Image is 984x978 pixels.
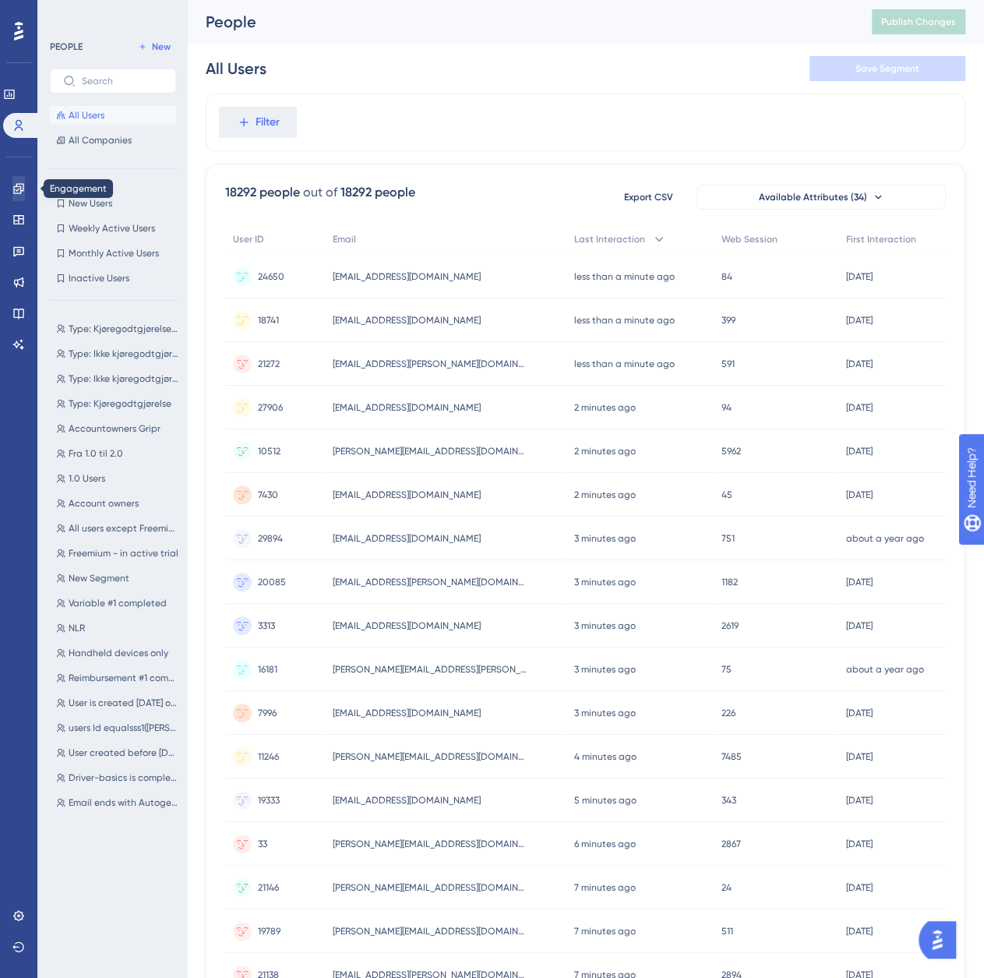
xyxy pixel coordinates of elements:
[721,925,733,937] span: 511
[69,247,159,260] span: Monthly Active Users
[333,270,481,283] span: [EMAIL_ADDRESS][DOMAIN_NAME]
[219,107,297,138] button: Filter
[333,620,481,632] span: [EMAIL_ADDRESS][DOMAIN_NAME]
[50,519,185,538] button: All users except Freemium
[50,131,176,150] button: All Companies
[846,271,873,282] time: [DATE]
[258,794,280,807] span: 19333
[721,881,732,894] span: 24
[333,233,356,245] span: Email
[206,11,833,33] div: People
[37,4,97,23] span: Need Help?
[132,37,176,56] button: New
[881,16,956,28] span: Publish Changes
[50,768,185,787] button: Driver-basics is completed
[69,547,178,560] span: Freemium - in active trial
[624,191,673,203] span: Export CSV
[846,489,873,500] time: [DATE]
[69,272,129,284] span: Inactive Users
[69,622,85,634] span: NLR
[69,722,179,734] span: users Id equalsss1([PERSON_NAME]),[STREET_ADDRESS][PERSON_NAME](demokonto@)
[846,751,873,762] time: [DATE]
[846,620,873,631] time: [DATE]
[50,494,185,513] button: Account owners
[574,233,645,245] span: Last Interaction
[721,576,738,588] span: 1182
[303,183,337,202] div: out of
[333,750,527,763] span: [PERSON_NAME][EMAIL_ADDRESS][DOMAIN_NAME]
[721,532,735,545] span: 751
[721,233,778,245] span: Web Session
[574,358,675,369] time: less than a minute ago
[333,838,527,850] span: [PERSON_NAME][EMAIL_ADDRESS][DOMAIN_NAME]
[50,244,176,263] button: Monthly Active Users
[721,794,736,807] span: 343
[574,839,636,849] time: 6 minutes ago
[50,718,185,737] button: users Id equalsss1([PERSON_NAME]),[STREET_ADDRESS][PERSON_NAME](demokonto@)
[759,191,867,203] span: Available Attributes (34)
[919,916,965,963] iframe: UserGuiding AI Assistant Launcher
[258,489,278,501] span: 7430
[50,219,176,238] button: Weekly Active Users
[258,663,277,676] span: 16181
[574,664,636,675] time: 3 minutes ago
[333,707,481,719] span: [EMAIL_ADDRESS][DOMAIN_NAME]
[574,315,675,326] time: less than a minute ago
[872,9,965,34] button: Publish Changes
[333,925,527,937] span: [PERSON_NAME][EMAIL_ADDRESS][DOMAIN_NAME]
[855,62,919,75] span: Save Segment
[69,134,132,147] span: All Companies
[721,750,742,763] span: 7485
[258,881,279,894] span: 21146
[721,838,741,850] span: 2867
[574,489,636,500] time: 2 minutes ago
[574,620,636,631] time: 3 minutes ago
[258,620,275,632] span: 3313
[50,106,176,125] button: All Users
[258,576,286,588] span: 20085
[50,619,185,637] button: NLR
[69,472,105,485] span: 1.0 Users
[846,664,924,675] time: about a year ago
[258,358,280,370] span: 21272
[574,577,636,588] time: 3 minutes ago
[574,402,636,413] time: 2 minutes ago
[50,469,185,488] button: 1.0 Users
[50,269,176,288] button: Inactive Users
[721,314,735,327] span: 399
[340,183,415,202] div: 18292 people
[256,113,280,132] span: Filter
[69,796,179,809] span: Email ends with Autogear
[69,197,112,210] span: New Users
[69,372,179,385] span: Type: Ikke kjøregodtgjørelse
[69,109,104,122] span: All Users
[846,233,916,245] span: First Interaction
[846,708,873,718] time: [DATE]
[258,314,279,327] span: 18741
[69,222,155,235] span: Weekly Active Users
[69,597,167,609] span: Variable #1 completed
[574,271,675,282] time: less than a minute ago
[69,747,179,759] span: User created before [DATE]
[333,358,527,370] span: [EMAIL_ADDRESS][PERSON_NAME][DOMAIN_NAME]
[82,76,163,87] input: Search
[50,41,83,53] div: PEOPLE
[721,270,732,283] span: 84
[50,194,176,213] button: New Users
[574,708,636,718] time: 3 minutes ago
[574,882,636,893] time: 7 minutes ago
[50,743,185,762] button: User created before [DATE]
[258,707,277,719] span: 7996
[50,644,185,662] button: Handheld devices only
[50,369,185,388] button: Type: Ikke kjøregodtgjørelse
[721,445,741,457] span: 5962
[846,577,873,588] time: [DATE]
[846,839,873,849] time: [DATE]
[574,795,637,806] time: 5 minutes ago
[846,446,873,457] time: [DATE]
[69,647,168,659] span: Handheld devices only
[846,882,873,893] time: [DATE]
[721,401,732,414] span: 94
[258,925,280,937] span: 19789
[846,795,873,806] time: [DATE]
